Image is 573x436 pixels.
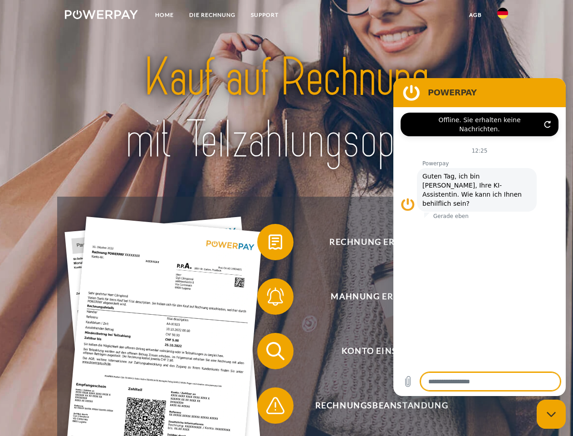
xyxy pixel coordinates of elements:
[264,394,287,417] img: qb_warning.svg
[65,10,138,19] img: logo-powerpay-white.svg
[257,333,493,369] button: Konto einsehen
[243,7,286,23] a: SUPPORT
[270,224,493,260] span: Rechnung erhalten?
[257,224,493,260] button: Rechnung erhalten?
[181,7,243,23] a: DIE RECHNUNG
[87,44,486,174] img: title-powerpay_de.svg
[264,285,287,308] img: qb_bell.svg
[270,333,493,369] span: Konto einsehen
[393,78,566,396] iframe: Messaging-Fenster
[257,387,493,424] button: Rechnungsbeanstandung
[270,278,493,315] span: Mahnung erhalten?
[147,7,181,23] a: Home
[264,231,287,253] img: qb_bill.svg
[264,340,287,362] img: qb_search.svg
[461,7,490,23] a: agb
[497,8,508,19] img: de
[537,400,566,429] iframe: Schaltfläche zum Öffnen des Messaging-Fensters; Konversation läuft
[270,387,493,424] span: Rechnungsbeanstandung
[257,278,493,315] button: Mahnung erhalten?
